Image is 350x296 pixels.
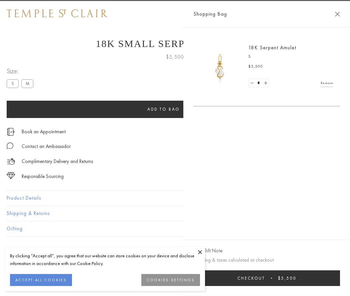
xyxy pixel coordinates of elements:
img: icon_delivery.svg [7,157,15,166]
button: Shipping & Returns [7,206,343,221]
span: $5,500 [166,53,184,61]
a: Remove [321,79,333,87]
span: $5,500 [248,63,263,70]
button: Add Gift Note [193,247,222,255]
label: M [21,79,33,88]
img: Temple St. Clair [7,9,107,17]
img: MessageIcon-01_2.svg [7,142,13,149]
a: Book an Appointment [22,128,66,135]
img: P51836-E11SERPPV [200,47,240,87]
div: Contact an Ambassador [22,142,71,151]
span: Add to bag [147,106,180,112]
h1: 18K Small Serpent Amulet [7,38,343,49]
a: Set quantity to 2 [262,79,269,87]
p: S [248,53,333,60]
a: 18K Serpent Amulet [248,44,296,51]
span: Shopping Bag [193,10,227,18]
p: Shipping & taxes calculated at checkout [193,256,340,264]
p: Complimentary Delivery and Returns [22,157,93,166]
img: icon_sourcing.svg [7,172,15,179]
button: COOKIES SETTINGS [141,274,200,286]
button: Add to bag [7,101,321,118]
button: Gifting [7,221,343,236]
button: Product Details [7,191,343,206]
div: By clicking “Accept all”, you agree that our website can store cookies on your device and disclos... [10,252,200,267]
span: $5,500 [278,275,296,281]
span: Checkout [237,275,265,281]
button: ACCEPT ALL COOKIES [10,274,72,286]
div: Responsible Sourcing [22,172,64,181]
label: S [7,79,19,88]
img: icon_appointment.svg [7,128,15,136]
span: Size: [7,66,36,77]
a: Set quantity to 0 [249,79,255,87]
button: Close Shopping Bag [335,12,340,17]
button: Checkout $5,500 [193,270,340,286]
